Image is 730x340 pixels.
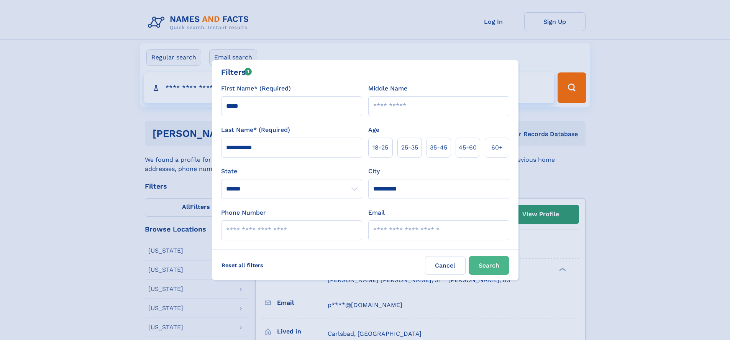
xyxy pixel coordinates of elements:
[221,84,291,93] label: First Name* (Required)
[368,84,407,93] label: Middle Name
[459,143,477,152] span: 45‑60
[221,125,290,135] label: Last Name* (Required)
[221,208,266,217] label: Phone Number
[372,143,388,152] span: 18‑25
[217,256,268,274] label: Reset all filters
[430,143,447,152] span: 35‑45
[368,167,380,176] label: City
[425,256,466,275] label: Cancel
[401,143,418,152] span: 25‑35
[469,256,509,275] button: Search
[368,125,379,135] label: Age
[368,208,385,217] label: Email
[491,143,503,152] span: 60+
[221,167,362,176] label: State
[221,66,252,78] div: Filters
